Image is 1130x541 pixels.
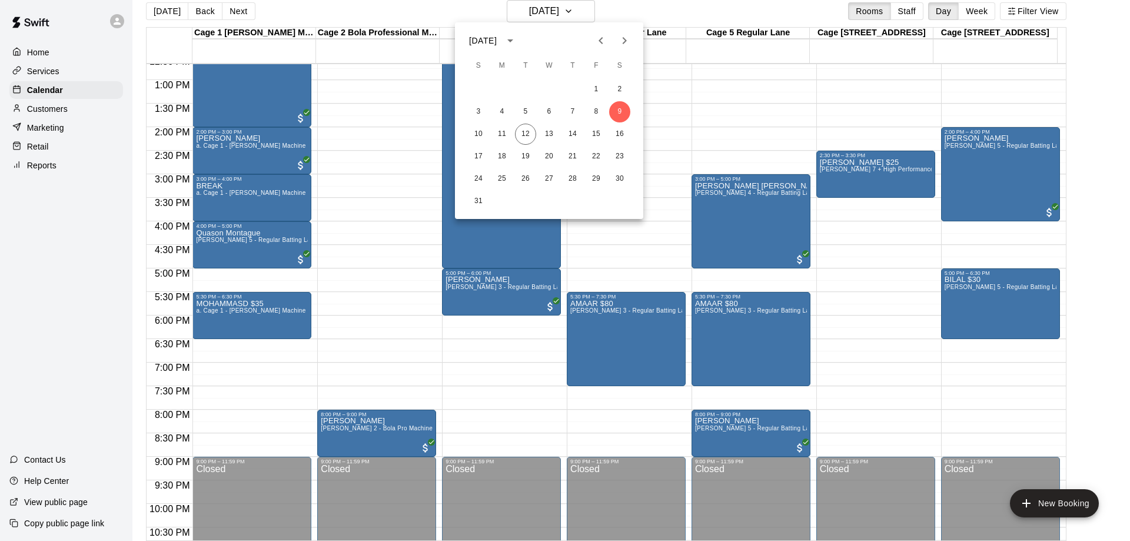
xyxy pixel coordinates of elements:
button: 18 [491,146,513,167]
button: 31 [468,191,489,212]
button: 25 [491,168,513,190]
button: 7 [562,101,583,122]
span: Friday [586,54,607,78]
button: 4 [491,101,513,122]
button: 14 [562,124,583,145]
span: Sunday [468,54,489,78]
button: 13 [539,124,560,145]
button: 5 [515,101,536,122]
button: 24 [468,168,489,190]
div: [DATE] [469,35,497,47]
button: 26 [515,168,536,190]
button: Next month [613,29,636,52]
button: 30 [609,168,630,190]
button: 20 [539,146,560,167]
button: 17 [468,146,489,167]
button: 27 [539,168,560,190]
button: Previous month [589,29,613,52]
span: Saturday [609,54,630,78]
button: 19 [515,146,536,167]
button: 21 [562,146,583,167]
button: 9 [609,101,630,122]
span: Thursday [562,54,583,78]
button: 10 [468,124,489,145]
button: 29 [586,168,607,190]
button: 6 [539,101,560,122]
button: calendar view is open, switch to year view [500,31,520,51]
span: Wednesday [539,54,560,78]
button: 3 [468,101,489,122]
button: 12 [515,124,536,145]
button: 23 [609,146,630,167]
button: 11 [491,124,513,145]
button: 28 [562,168,583,190]
button: 22 [586,146,607,167]
button: 15 [586,124,607,145]
span: Monday [491,54,513,78]
span: Tuesday [515,54,536,78]
button: 16 [609,124,630,145]
button: 2 [609,79,630,100]
button: 1 [586,79,607,100]
button: 8 [586,101,607,122]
